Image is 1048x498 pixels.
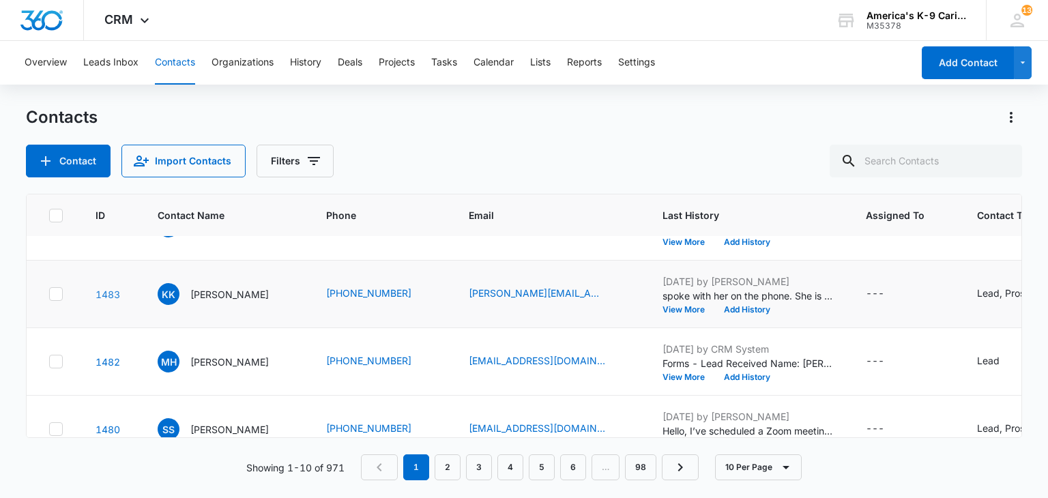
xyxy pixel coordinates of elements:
p: [PERSON_NAME] [190,422,269,437]
a: Page 98 [625,454,656,480]
button: Import Contacts [121,145,246,177]
button: 10 Per Page [715,454,802,480]
p: [PERSON_NAME] [190,287,269,302]
span: CRM [104,12,133,27]
div: Phone - (703) 967-0135 - Select to Edit Field [326,286,436,302]
button: Deals [338,41,362,85]
p: spoke with her on the phone. She is looking to go toward therapy dog as her dog is 10 weeks old, ... [663,289,833,303]
p: Hello, I’ve scheduled a Zoom meeting via your website for [DATE] 1pm. I look forward to discussin... [663,424,833,438]
a: Navigate to contact details page for Megan Hubbard [96,356,120,368]
p: [DATE] by [PERSON_NAME] [663,274,833,289]
div: Assigned To - - Select to Edit Field [866,421,909,437]
div: --- [866,353,884,370]
button: Calendar [474,41,514,85]
button: History [290,41,321,85]
div: notifications count [1021,5,1032,16]
p: [DATE] by [PERSON_NAME] [663,409,833,424]
button: Reports [567,41,602,85]
button: Actions [1000,106,1022,128]
a: [PERSON_NAME][EMAIL_ADDRESS][PERSON_NAME][DOMAIN_NAME] [469,286,605,300]
a: Page 2 [435,454,461,480]
div: Contact Name - Kimberly Kenny - Select to Edit Field [158,283,293,305]
div: Lead [977,353,1000,368]
button: Add Contact [922,46,1014,79]
div: Assigned To - - Select to Edit Field [866,353,909,370]
p: [PERSON_NAME] [190,355,269,369]
div: Phone - (540) 907-1673 - Select to Edit Field [326,353,436,370]
button: Add History [714,238,780,246]
a: [PHONE_NUMBER] [326,353,411,368]
span: Email [469,208,610,222]
span: MH [158,351,179,372]
a: Navigate to contact details page for Shannon Sherlin [96,424,120,435]
div: --- [866,421,884,437]
p: Showing 1-10 of 971 [246,460,345,475]
p: Forms - Lead Received Name: [PERSON_NAME] Email: [EMAIL_ADDRESS][DOMAIN_NAME] Phone: [PHONE_NUMBE... [663,356,833,370]
span: 13 [1021,5,1032,16]
a: [PHONE_NUMBER] [326,421,411,435]
a: [EMAIL_ADDRESS][DOMAIN_NAME] [469,421,605,435]
span: Assigned To [866,208,925,222]
span: KK [158,283,179,305]
a: Next Page [662,454,699,480]
button: Settings [618,41,655,85]
button: Filters [257,145,334,177]
a: [PHONE_NUMBER] [326,286,411,300]
a: [EMAIL_ADDRESS][DOMAIN_NAME] [469,353,605,368]
nav: Pagination [361,454,699,480]
h1: Contacts [26,107,98,128]
a: Page 6 [560,454,586,480]
div: Email - sksherlin@gmail.com - Select to Edit Field [469,421,630,437]
button: Add Contact [26,145,111,177]
a: Navigate to contact details page for Kimberly Kenny [96,289,120,300]
div: Email - hubbard05@gmail.com - Select to Edit Field [469,353,630,370]
div: account id [867,21,966,31]
button: Projects [379,41,415,85]
button: Add History [714,306,780,314]
button: View More [663,238,714,246]
div: Contact Name - Shannon Sherlin - Select to Edit Field [158,418,293,440]
a: Page 5 [529,454,555,480]
div: --- [866,286,884,302]
a: Page 3 [466,454,492,480]
button: Leads Inbox [83,41,139,85]
div: account name [867,10,966,21]
span: Contact Name [158,208,274,222]
input: Search Contacts [830,145,1022,177]
div: Email - kimberly.c.kenny@gmail.com - Select to Edit Field [469,286,630,302]
span: ID [96,208,105,222]
button: Overview [25,41,67,85]
button: Organizations [212,41,274,85]
span: Phone [326,208,416,222]
em: 1 [403,454,429,480]
div: Contact Type - Lead - Select to Edit Field [977,353,1024,370]
a: Page 4 [497,454,523,480]
div: Assigned To - - Select to Edit Field [866,286,909,302]
span: SS [158,418,179,440]
button: Lists [530,41,551,85]
button: View More [663,373,714,381]
button: Add History [714,373,780,381]
div: Contact Name - Megan Hubbard - Select to Edit Field [158,351,293,372]
p: [DATE] by CRM System [663,342,833,356]
button: View More [663,306,714,314]
button: Contacts [155,41,195,85]
button: Tasks [431,41,457,85]
span: Last History [663,208,813,222]
div: Phone - (323) 706-4848 - Select to Edit Field [326,421,436,437]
